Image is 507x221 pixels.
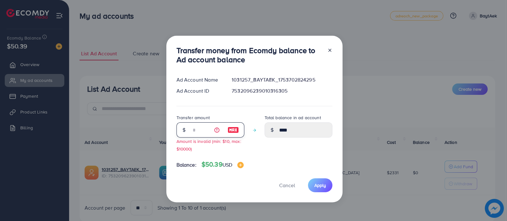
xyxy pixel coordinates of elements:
h4: $50.39 [202,161,244,169]
div: 1031257_BAYTAEK_1753702824295 [227,76,337,83]
small: Amount is invalid (min: $10, max: $10000) [176,138,241,151]
span: Cancel [279,182,295,189]
div: Ad Account Name [171,76,227,83]
button: Apply [308,178,332,192]
span: USD [222,161,232,168]
div: 7532096239010316305 [227,87,337,95]
label: Total balance in ad account [265,114,321,121]
span: Balance: [176,161,196,169]
h3: Transfer money from Ecomdy balance to Ad account balance [176,46,322,64]
button: Cancel [271,178,303,192]
div: Ad Account ID [171,87,227,95]
img: image [237,162,244,168]
label: Transfer amount [176,114,210,121]
img: image [228,126,239,134]
span: Apply [314,182,326,188]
